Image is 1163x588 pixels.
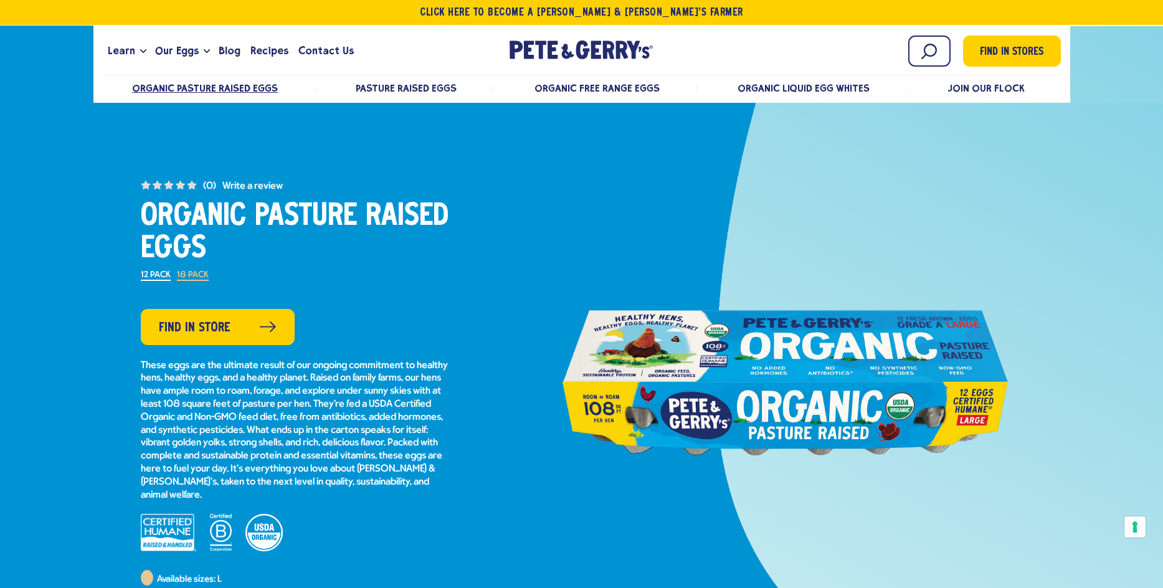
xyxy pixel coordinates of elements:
[250,43,288,59] span: Recipes
[150,34,204,68] a: Our Eggs
[947,82,1025,94] a: Join Our Flock
[103,74,1061,101] nav: desktop product menu
[132,82,278,94] a: Organic Pasture Raised Eggs
[141,359,452,502] p: These eggs are the ultimate result of our ongoing commitment to healthy hens, healthy eggs, and a...
[155,43,199,59] span: Our Eggs
[159,318,230,338] span: Find in Store
[222,181,283,191] button: Write a Review (opens pop-up)
[214,34,245,68] a: Blog
[1124,516,1146,538] button: Your consent preferences for tracking technologies
[141,178,452,191] a: (0) No rating value average rating value is 0.0 of 5. Read 0 Reviews Same page link.Write a Revie...
[908,36,951,67] input: Search
[141,309,295,345] a: Find in Store
[157,575,221,584] span: Available sizes: L
[204,49,210,54] button: Open the dropdown menu for Our Eggs
[140,49,146,54] button: Open the dropdown menu for Learn
[177,271,209,281] label: 18 Pack
[963,36,1061,67] a: Find in Stores
[203,181,216,191] span: (0)
[298,43,354,59] span: Contact Us
[141,271,171,281] label: 12 Pack
[141,201,452,265] h1: Organic Pasture Raised Eggs
[103,34,140,68] a: Learn
[245,34,293,68] a: Recipes
[293,34,359,68] a: Contact Us
[356,82,457,94] a: Pasture Raised Eggs
[219,43,240,59] span: Blog
[108,43,135,59] span: Learn
[980,44,1043,61] span: Find in Stores
[738,82,870,94] a: Organic Liquid Egg Whites
[534,82,660,94] a: Organic Free Range Eggs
